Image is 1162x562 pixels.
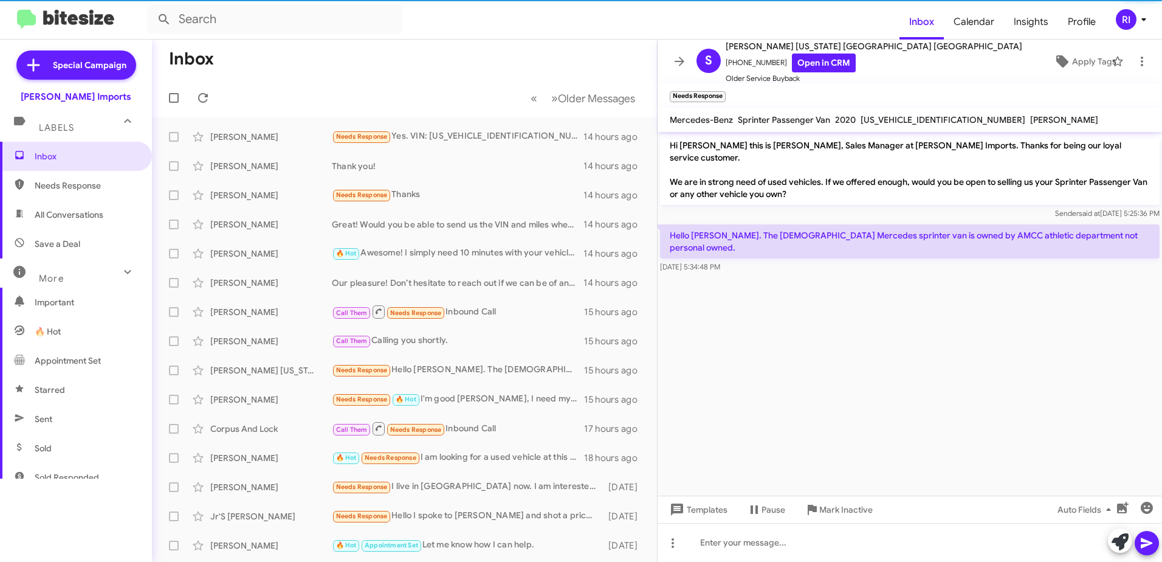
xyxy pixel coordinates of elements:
span: said at [1079,209,1100,218]
div: 14 hours ago [583,189,647,201]
div: 15 hours ago [584,306,647,318]
div: I am looking for a used vehicle at this time [332,451,584,465]
button: RI [1105,9,1149,30]
span: Needs Response [390,426,442,434]
span: [PERSON_NAME] [1030,114,1098,125]
div: 15 hours ago [584,364,647,376]
div: Calling you shortly. [332,334,584,348]
div: Yes. VIN: [US_VEHICLE_IDENTIFICATION_NUMBER] Miles: 16,399 [332,130,583,144]
div: 15 hours ago [584,394,647,406]
span: More [39,273,64,284]
h1: Inbox [169,49,214,69]
div: Awesome! I simply need 10 minutes with your vehicle to maximize your offer. Are you available [DA... [332,246,583,260]
span: 🔥 Hot [336,249,357,257]
button: Templates [658,499,737,521]
div: [DATE] [603,510,647,522]
span: » [551,91,558,106]
span: Inbox [35,150,138,162]
div: [PERSON_NAME] [US_STATE] [GEOGRAPHIC_DATA] [GEOGRAPHIC_DATA] [210,364,332,376]
span: Older Messages [558,92,635,105]
div: Corpus And Lock [210,423,332,435]
div: Hello [PERSON_NAME]. The [DEMOGRAPHIC_DATA] Mercedes sprinter van is owned by AMCC athletic depar... [332,363,584,377]
a: Insights [1004,4,1058,40]
a: Open in CRM [792,54,856,72]
span: Sold Responded [35,471,99,484]
span: 🔥 Hot [336,541,357,549]
div: Thank you! [332,160,583,172]
span: Needs Response [336,512,388,520]
span: 2020 [835,114,856,125]
span: S [705,51,712,71]
span: Special Campaign [53,59,126,71]
input: Search [147,5,402,34]
div: Hello I spoke to [PERSON_NAME] and shot a price, we didn't agree on it and he was no where near w... [332,509,603,523]
div: 14 hours ago [583,218,647,231]
div: Jr'S [PERSON_NAME] [210,510,332,522]
div: Great! Would you be able to send us the VIN and miles when you have a moment so we can look at th... [332,218,583,231]
span: 🔥 Hot [396,395,416,403]
div: 18 hours ago [584,452,647,464]
div: Inbound Call [332,421,584,436]
span: Needs Response [336,191,388,199]
div: Our pleasure! Don’t hesitate to reach out if we can be of any assistance. [332,277,583,289]
p: Hello [PERSON_NAME]. The [DEMOGRAPHIC_DATA] Mercedes sprinter van is owned by AMCC athletic depar... [660,224,1160,258]
div: I'm good [PERSON_NAME], I need my car to get to work there at the wash. Lol Thank you [332,392,584,406]
a: Calendar [944,4,1004,40]
span: Call Them [336,337,368,345]
span: Sender [DATE] 5:25:36 PM [1055,209,1160,218]
div: [PERSON_NAME] [210,539,332,552]
small: Needs Response [670,91,726,102]
span: « [531,91,537,106]
div: Inbound Call [332,304,584,319]
span: Needs Response [336,395,388,403]
span: Important [35,296,138,308]
span: Inbox [899,4,944,40]
div: [DATE] [603,481,647,493]
span: Call Them [336,426,368,434]
div: Let me know how I can help. [332,538,603,552]
span: Call Them [336,309,368,317]
span: Mercedes-Benz [670,114,733,125]
div: 14 hours ago [583,277,647,289]
div: [PERSON_NAME] [210,277,332,289]
span: Pause [761,499,785,521]
span: Sprinter Passenger Van [738,114,830,125]
span: Apply Tags [1072,50,1116,72]
span: Templates [667,499,727,521]
div: [PERSON_NAME] Imports [21,91,131,103]
button: Pause [737,499,795,521]
div: [PERSON_NAME] [210,160,332,172]
div: 14 hours ago [583,160,647,172]
div: RI [1116,9,1136,30]
nav: Page navigation example [524,86,642,111]
div: 17 hours ago [584,423,647,435]
span: Mark Inactive [819,499,873,521]
span: 🔥 Hot [35,325,61,338]
span: Needs Response [35,179,138,192]
a: Special Campaign [16,50,136,80]
span: Appointment Set [35,355,101,367]
button: Mark Inactive [795,499,882,521]
div: 14 hours ago [583,131,647,143]
span: Auto Fields [1057,499,1116,521]
span: Needs Response [390,309,442,317]
a: Profile [1058,4,1105,40]
div: I live in [GEOGRAPHIC_DATA] now. I am interested to see what your offer might be. How could we do... [332,480,603,494]
span: Needs Response [336,366,388,374]
button: Apply Tags [1022,50,1146,72]
div: [PERSON_NAME] [210,306,332,318]
button: Next [544,86,642,111]
div: [PERSON_NAME] [210,335,332,347]
div: [PERSON_NAME] [210,189,332,201]
div: [PERSON_NAME] [210,131,332,143]
span: 🔥 Hot [336,454,357,462]
div: 14 hours ago [583,248,647,260]
div: [PERSON_NAME] [210,481,332,493]
button: Previous [523,86,545,111]
div: [PERSON_NAME] [210,248,332,260]
span: Labels [39,122,74,133]
div: Thanks [332,188,583,202]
